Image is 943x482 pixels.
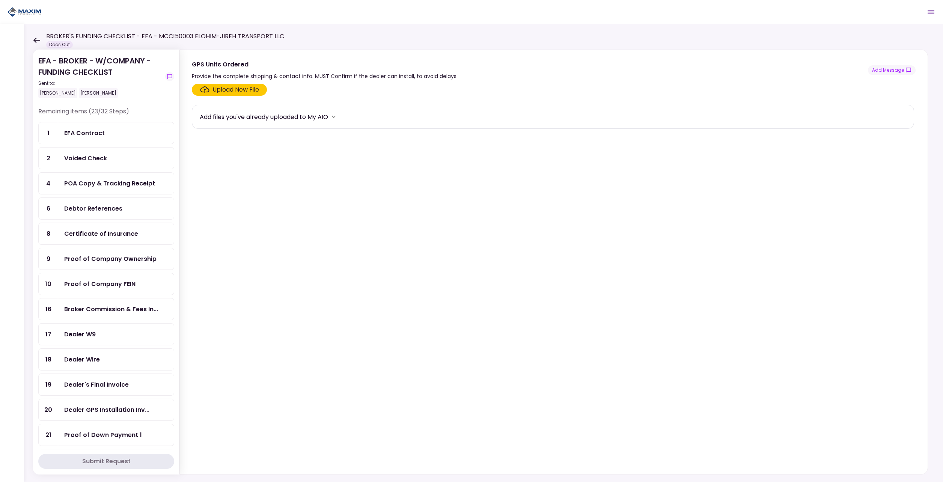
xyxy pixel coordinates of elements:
[38,348,174,371] a: 18Dealer Wire
[38,147,174,169] a: 2Voided Check
[328,111,339,122] button: more
[64,254,157,264] div: Proof of Company Ownership
[64,229,138,238] div: Certificate of Insurance
[39,298,58,320] div: 16
[192,60,458,69] div: GPS Units Ordered
[200,112,328,122] div: Add files you've already uploaded to My AIO
[38,88,77,98] div: [PERSON_NAME]
[8,6,41,18] img: Partner icon
[212,85,259,94] div: Upload New File
[38,323,174,345] a: 17Dealer W9
[38,449,174,471] a: 22Title Reassignment
[868,65,916,75] button: show-messages
[39,324,58,345] div: 17
[79,88,118,98] div: [PERSON_NAME]
[39,248,58,270] div: 9
[64,154,107,163] div: Voided Check
[39,198,58,219] div: 6
[38,454,174,469] button: Submit Request
[64,355,100,364] div: Dealer Wire
[39,148,58,169] div: 2
[39,223,58,244] div: 8
[38,298,174,320] a: 16Broker Commission & Fees Invoice
[922,3,940,21] button: Open menu
[38,248,174,270] a: 9Proof of Company Ownership
[39,349,58,370] div: 18
[39,374,58,395] div: 19
[64,380,129,389] div: Dealer's Final Invoice
[39,273,58,295] div: 10
[64,204,122,213] div: Debtor References
[64,304,158,314] div: Broker Commission & Fees Invoice
[38,273,174,295] a: 10Proof of Company FEIN
[64,279,136,289] div: Proof of Company FEIN
[82,457,131,466] div: Submit Request
[179,50,928,474] div: GPS Units OrderedProvide the complete shipping & contact info. MUST Confirm if the dealer can ins...
[39,399,58,420] div: 20
[192,84,267,96] span: Click here to upload the required document
[38,80,162,87] div: Sent to:
[38,374,174,396] a: 19Dealer's Final Invoice
[64,330,96,339] div: Dealer W9
[38,399,174,421] a: 20Dealer GPS Installation Invoice
[38,122,174,144] a: 1EFA Contract
[165,72,174,81] button: show-messages
[38,223,174,245] a: 8Certificate of Insurance
[46,32,284,41] h1: BROKER'S FUNDING CHECKLIST - EFA - MCC150003 ELOHIM-JIREH TRANSPORT LLC
[39,122,58,144] div: 1
[64,405,149,414] div: Dealer GPS Installation Invoice
[39,424,58,446] div: 21
[39,173,58,194] div: 4
[46,41,73,48] div: Docs Out
[38,107,174,122] div: Remaining items (23/32 Steps)
[38,172,174,194] a: 4POA Copy & Tracking Receipt
[64,179,155,188] div: POA Copy & Tracking Receipt
[192,72,458,81] div: Provide the complete shipping & contact info. MUST Confirm if the dealer can install, to avoid de...
[38,424,174,446] a: 21Proof of Down Payment 1
[38,197,174,220] a: 6Debtor References
[38,55,162,98] div: EFA - BROKER - W/COMPANY - FUNDING CHECKLIST
[64,128,105,138] div: EFA Contract
[64,430,142,440] div: Proof of Down Payment 1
